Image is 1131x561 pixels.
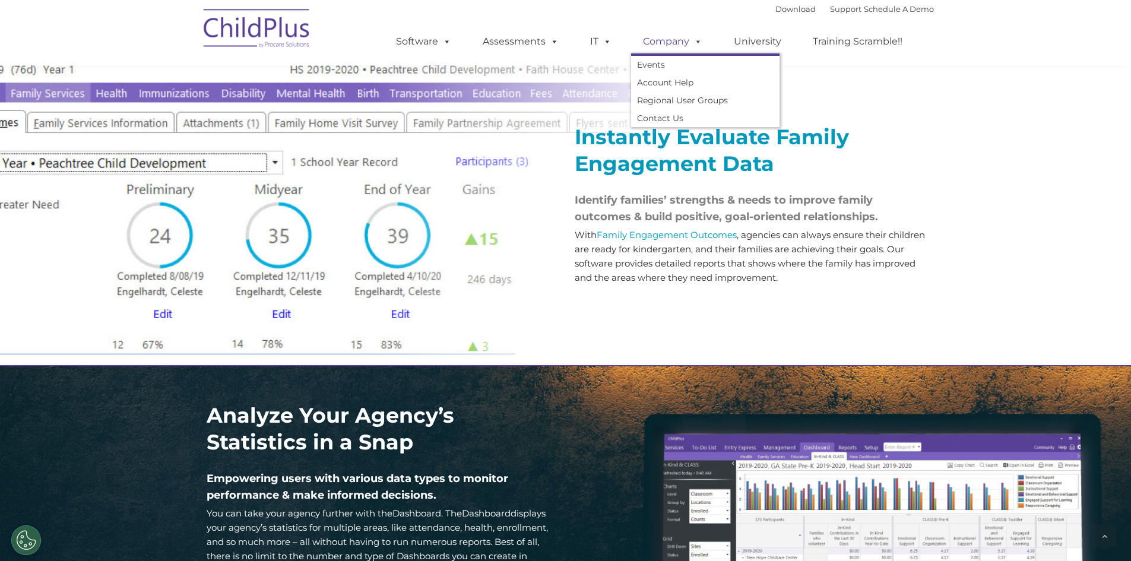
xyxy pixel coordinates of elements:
strong: Analyze Your Agency’s Statistics in a Snap [207,402,454,455]
a: Software [384,30,463,53]
font: | [775,4,934,14]
a: Assessments [471,30,571,53]
a: Contact Us [631,109,780,127]
a: Dashboard [392,508,441,519]
a: Schedule A Demo [864,4,934,14]
a: Training Scramble!! [801,30,914,53]
span: Empowering users with various data types to monitor performance & make informed decisions. [207,472,508,502]
a: Regional User Groups [631,91,780,109]
a: Support [830,4,861,14]
a: University [722,30,793,53]
a: Dashboard [462,508,511,519]
a: Download [775,4,816,14]
img: ChildPlus by Procare Solutions [198,1,316,60]
a: Account Help [631,74,780,91]
strong: Instantly Evaluate Family Engagement Data [575,124,849,176]
button: Cookies Settings [11,525,41,555]
a: IT [578,30,623,53]
a: Company [631,30,714,53]
p: With , agencies can always ensure their children are ready for kindergarten, and their families a... [575,228,925,285]
span: Identify families’ strengths & needs to improve family outcomes & build positive, goal-oriented r... [575,194,878,223]
a: Family Engagement Outcomes [597,229,737,240]
a: Events [631,56,780,74]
